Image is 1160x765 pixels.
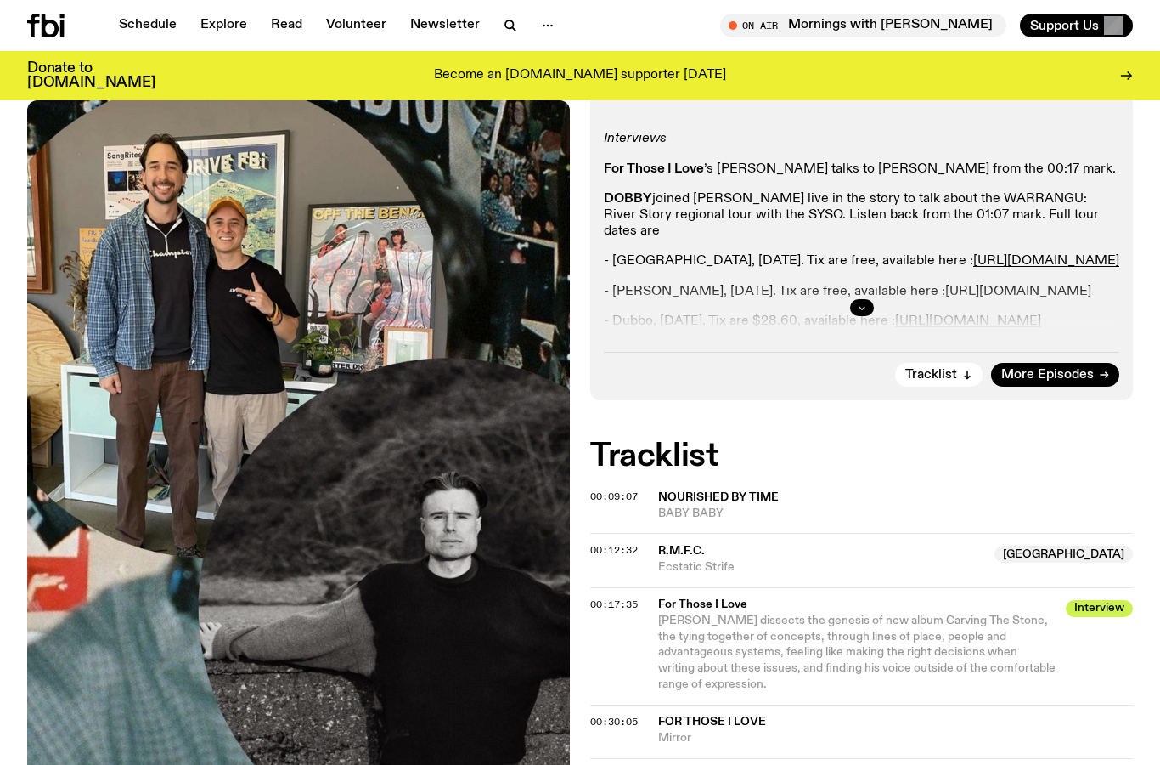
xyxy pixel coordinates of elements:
[604,161,1119,178] p: ’s [PERSON_NAME] talks to [PERSON_NAME] from the 00:17 mark.
[658,716,766,728] span: For Those I Love
[27,61,155,90] h3: Donate to [DOMAIN_NAME]
[658,545,705,557] span: R.M.F.C.
[109,14,187,37] a: Schedule
[658,559,984,575] span: Ecstatic Strife
[590,490,638,503] span: 00:09:07
[991,363,1119,387] a: More Episodes
[658,491,779,503] span: Nourished By Time
[658,730,1133,746] span: Mirror
[994,546,1133,563] span: [GEOGRAPHIC_DATA]
[658,506,1133,522] span: BABY BABY
[590,441,1133,472] h2: Tracklist
[400,14,490,37] a: Newsletter
[590,546,638,555] button: 00:12:32
[604,253,1119,269] p: - [GEOGRAPHIC_DATA], [DATE]. Tix are free, available here :
[1020,14,1133,37] button: Support Us
[590,600,638,609] button: 00:17:35
[720,14,1006,37] button: On AirMornings with [PERSON_NAME]
[604,132,667,145] em: Interviews
[261,14,313,37] a: Read
[905,369,957,382] span: Tracklist
[604,162,704,176] strong: For Those I Love
[590,598,638,611] span: 00:17:35
[316,14,397,37] a: Volunteer
[604,192,652,206] strong: DOBBY
[895,363,983,387] button: Tracklist
[590,492,638,501] button: 00:09:07
[658,597,1056,613] span: For Those I Love
[190,14,257,37] a: Explore
[590,715,638,728] span: 00:30:05
[590,717,638,727] button: 00:30:05
[1066,600,1133,617] span: Interview
[434,68,726,83] p: Become an [DOMAIN_NAME] supporter [DATE]
[658,615,1056,691] span: [PERSON_NAME] dissects the genesis of new album Carving The Stone, the tying together of concepts...
[1001,369,1094,382] span: More Episodes
[973,254,1119,268] a: [URL][DOMAIN_NAME]
[604,191,1119,241] p: joined [PERSON_NAME] live in the story to talk about the WARRANGU: River Story regional tour with...
[1030,18,1099,33] span: Support Us
[590,543,638,557] span: 00:12:32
